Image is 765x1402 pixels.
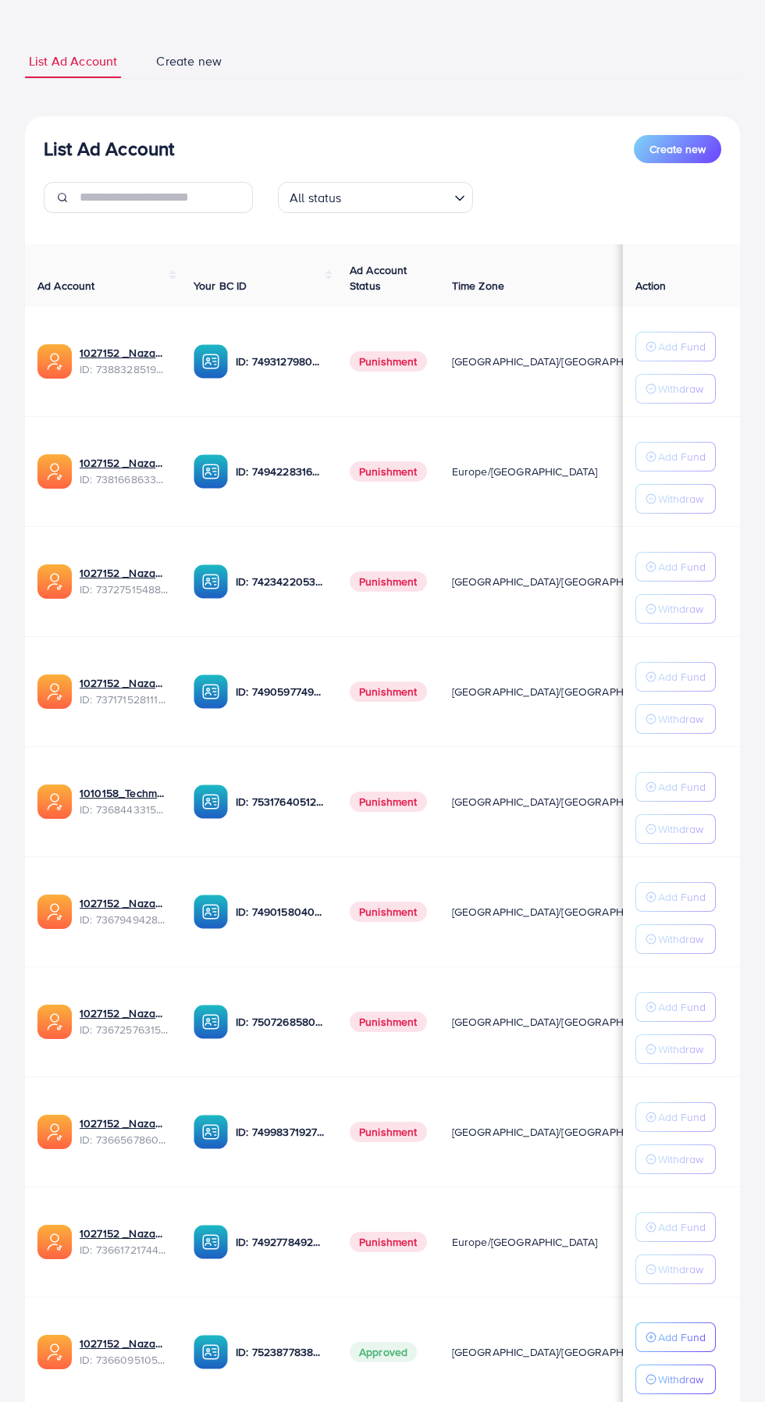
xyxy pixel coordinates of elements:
[80,565,169,581] a: 1027152 _Nazaagency_007
[658,1108,706,1126] p: Add Fund
[194,1115,228,1149] img: ic-ba-acc.ded83a64.svg
[635,1212,716,1242] button: Add Fund
[649,141,706,157] span: Create new
[236,1012,325,1031] p: ID: 7507268580682137618
[37,278,95,294] span: Ad Account
[452,794,669,810] span: [GEOGRAPHIC_DATA]/[GEOGRAPHIC_DATA]
[80,1226,169,1258] div: <span class='underline'>1027152 _Nazaagency_018</span></br>7366172174454882305
[80,1242,169,1258] span: ID: 7366172174454882305
[658,600,703,618] p: Withdraw
[350,792,427,812] span: Punishment
[658,1370,703,1389] p: Withdraw
[236,1123,325,1141] p: ID: 7499837192777400321
[80,785,169,801] a: 1010158_Techmanistan pk acc_1715599413927
[635,1322,716,1352] button: Add Fund
[658,998,706,1016] p: Add Fund
[350,571,427,592] span: Punishment
[80,1132,169,1148] span: ID: 7366567860828749825
[350,351,427,372] span: Punishment
[452,684,669,699] span: [GEOGRAPHIC_DATA]/[GEOGRAPHIC_DATA]
[37,1225,72,1259] img: ic-ads-acc.e4c84228.svg
[80,345,169,377] div: <span class='underline'>1027152 _Nazaagency_019</span></br>7388328519014645761
[236,1233,325,1251] p: ID: 7492778492849930241
[80,1336,169,1368] div: <span class='underline'>1027152 _Nazaagency_006</span></br>7366095105679261697
[236,1343,325,1361] p: ID: 7523877838957576209
[658,710,703,728] p: Withdraw
[80,1005,169,1037] div: <span class='underline'>1027152 _Nazaagency_016</span></br>7367257631523782657
[658,379,703,398] p: Withdraw
[194,895,228,929] img: ic-ba-acc.ded83a64.svg
[80,675,169,691] a: 1027152 _Nazaagency_04
[37,1335,72,1369] img: ic-ads-acc.e4c84228.svg
[80,692,169,707] span: ID: 7371715281112170513
[194,1335,228,1369] img: ic-ba-acc.ded83a64.svg
[80,895,169,927] div: <span class='underline'>1027152 _Nazaagency_003</span></br>7367949428067450896
[80,912,169,927] span: ID: 7367949428067450896
[635,1365,716,1394] button: Withdraw
[452,278,504,294] span: Time Zone
[194,1225,228,1259] img: ic-ba-acc.ded83a64.svg
[37,454,72,489] img: ic-ads-acc.e4c84228.svg
[37,1005,72,1039] img: ic-ads-acc.e4c84228.svg
[286,187,345,209] span: All status
[635,924,716,954] button: Withdraw
[635,814,716,844] button: Withdraw
[156,52,222,70] span: Create new
[350,1232,427,1252] span: Punishment
[452,904,669,920] span: [GEOGRAPHIC_DATA]/[GEOGRAPHIC_DATA]
[658,1150,703,1169] p: Withdraw
[658,888,706,906] p: Add Fund
[658,667,706,686] p: Add Fund
[278,182,473,213] div: Search for option
[635,704,716,734] button: Withdraw
[37,785,72,819] img: ic-ads-acc.e4c84228.svg
[194,1005,228,1039] img: ic-ba-acc.ded83a64.svg
[635,442,716,471] button: Add Fund
[80,455,169,471] a: 1027152 _Nazaagency_023
[80,1116,169,1148] div: <span class='underline'>1027152 _Nazaagency_0051</span></br>7366567860828749825
[452,1014,669,1030] span: [GEOGRAPHIC_DATA]/[GEOGRAPHIC_DATA]
[452,1124,669,1140] span: [GEOGRAPHIC_DATA]/[GEOGRAPHIC_DATA]
[635,278,667,294] span: Action
[236,462,325,481] p: ID: 7494228316518858759
[635,1034,716,1064] button: Withdraw
[194,564,228,599] img: ic-ba-acc.ded83a64.svg
[635,882,716,912] button: Add Fund
[80,361,169,377] span: ID: 7388328519014645761
[80,1005,169,1021] a: 1027152 _Nazaagency_016
[658,337,706,356] p: Add Fund
[80,471,169,487] span: ID: 7381668633665093648
[37,564,72,599] img: ic-ads-acc.e4c84228.svg
[658,1218,706,1237] p: Add Fund
[350,461,427,482] span: Punishment
[658,820,703,838] p: Withdraw
[658,1260,703,1279] p: Withdraw
[350,1122,427,1142] span: Punishment
[658,447,706,466] p: Add Fund
[452,464,598,479] span: Europe/[GEOGRAPHIC_DATA]
[635,484,716,514] button: Withdraw
[635,772,716,802] button: Add Fund
[452,1234,598,1250] span: Europe/[GEOGRAPHIC_DATA]
[658,489,703,508] p: Withdraw
[37,344,72,379] img: ic-ads-acc.e4c84228.svg
[80,1022,169,1037] span: ID: 7367257631523782657
[635,992,716,1022] button: Add Fund
[452,354,669,369] span: [GEOGRAPHIC_DATA]/[GEOGRAPHIC_DATA]
[236,572,325,591] p: ID: 7423422053648285697
[635,1102,716,1132] button: Add Fund
[452,1344,669,1360] span: [GEOGRAPHIC_DATA]/[GEOGRAPHIC_DATA]
[194,344,228,379] img: ic-ba-acc.ded83a64.svg
[29,52,117,70] span: List Ad Account
[80,455,169,487] div: <span class='underline'>1027152 _Nazaagency_023</span></br>7381668633665093648
[194,674,228,709] img: ic-ba-acc.ded83a64.svg
[80,1336,169,1351] a: 1027152 _Nazaagency_006
[658,557,706,576] p: Add Fund
[635,552,716,582] button: Add Fund
[37,1115,72,1149] img: ic-ads-acc.e4c84228.svg
[350,262,407,294] span: Ad Account Status
[635,1254,716,1284] button: Withdraw
[658,778,706,796] p: Add Fund
[80,785,169,817] div: <span class='underline'>1010158_Techmanistan pk acc_1715599413927</span></br>7368443315504726017
[80,345,169,361] a: 1027152 _Nazaagency_019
